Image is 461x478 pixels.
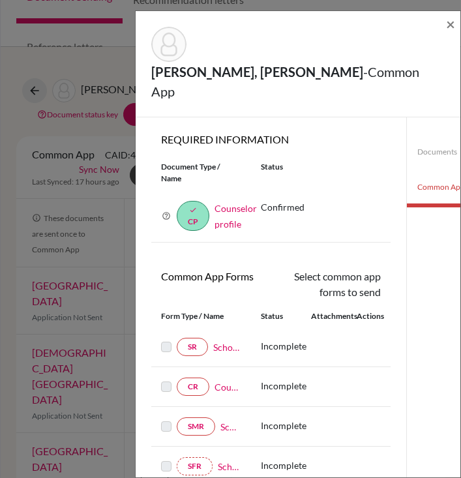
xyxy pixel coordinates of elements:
[446,16,455,32] button: Close
[151,133,391,145] h6: REQUIRED INFORMATION
[151,161,251,185] div: Document Type / Name
[261,419,311,432] p: Incomplete
[177,338,208,356] a: SR
[446,14,455,33] span: ×
[151,310,251,322] div: Form Type / Name
[261,458,311,472] p: Incomplete
[213,340,241,354] a: School report
[151,64,363,80] strong: [PERSON_NAME], [PERSON_NAME]
[177,378,209,396] a: CR
[271,269,391,300] div: Select common app forms to send
[220,420,241,434] a: School midyear report
[177,201,209,231] a: doneCP
[215,203,257,230] a: Counselor profile
[261,310,311,322] div: Status
[189,206,197,214] i: done
[261,379,311,393] p: Incomplete
[177,417,215,436] a: SMR
[218,460,241,473] a: School final report
[251,161,391,185] div: Status
[261,339,311,353] p: Incomplete
[177,457,213,475] a: SFR
[151,270,271,282] h6: Common App Forms
[341,310,371,322] div: Actions
[261,200,381,214] p: Confirmed
[311,310,341,322] div: Attachments
[215,380,241,394] a: Counselor recommendation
